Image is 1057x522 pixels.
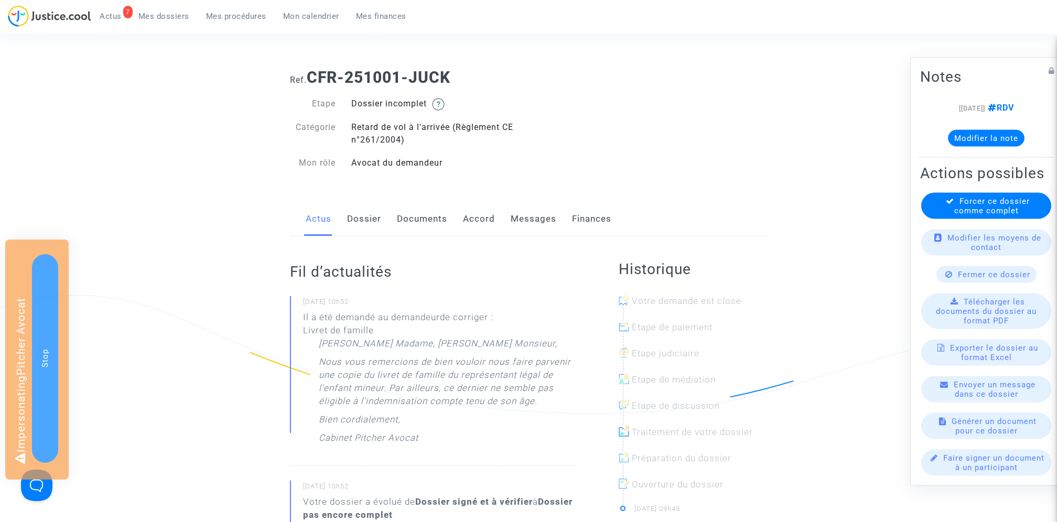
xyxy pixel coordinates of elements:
[303,482,577,495] small: [DATE] 10h52
[947,233,1041,252] span: Modifier les moyens de contact
[8,5,91,27] img: jc-logo.svg
[319,337,557,355] p: [PERSON_NAME] Madame, [PERSON_NAME] Monsieur,
[282,157,344,169] div: Mon rôle
[5,240,69,480] div: Impersonating
[920,68,1052,86] h2: Notes
[954,197,1030,215] span: Forcer ce dossier comme complet
[511,202,556,236] a: Messages
[303,311,577,450] div: Il a été demandé au demandeur
[958,270,1030,279] span: Fermer ce dossier
[356,12,406,21] span: Mes finances
[954,380,1036,399] span: Envoyer un message dans ce dossier
[290,263,577,281] h2: Fil d’actualités
[952,417,1037,436] span: Générer un document pour ce dossier
[138,12,189,21] span: Mes dossiers
[206,12,266,21] span: Mes procédures
[319,355,577,413] p: Nous vous remercions de bien vouloir nous faire parvenir une copie du livret de famille du représ...
[303,495,577,521] div: Votre dossier a évolué de à
[920,164,1052,182] h2: Actions possibles
[348,8,415,24] a: Mes finances
[123,6,133,18] div: 7
[343,97,528,111] div: Dossier incomplet
[319,413,400,431] p: Bien cordialement,
[32,254,58,463] button: Stop
[198,8,275,24] a: Mes procédures
[415,496,533,507] b: Dossier signé et à vérifier
[343,157,528,169] div: Avocat du demandeur
[282,121,344,146] div: Catégorie
[282,97,344,111] div: Etape
[936,297,1037,325] span: Télécharger les documents du dossier au format PDF
[943,453,1044,472] span: Faire signer un document à un participant
[303,297,577,311] small: [DATE] 10h52
[950,343,1038,362] span: Exporter le dossier au format Excel
[21,470,52,501] iframe: Help Scout Beacon - Open
[40,349,50,367] span: Stop
[130,8,198,24] a: Mes dossiers
[948,130,1024,147] button: Modifier la note
[397,202,447,236] a: Documents
[91,8,130,24] a: 7Actus
[619,260,768,278] h2: Historique
[306,202,331,236] a: Actus
[307,68,450,86] b: CFR-251001-JUCK
[343,121,528,146] div: Retard de vol à l'arrivée (Règlement CE n°261/2004)
[275,8,348,24] a: Mon calendrier
[632,296,741,306] span: Votre demande est close
[303,324,577,337] li: Livret de famille
[283,12,339,21] span: Mon calendrier
[319,431,418,450] p: Cabinet Pitcher Avocat
[100,12,122,21] span: Actus
[959,104,985,112] span: [[DATE]]
[432,98,445,111] img: help.svg
[463,202,495,236] a: Accord
[440,312,493,322] span: de corriger :
[290,75,307,85] span: Ref.
[347,202,381,236] a: Dossier
[572,202,611,236] a: Finances
[985,103,1014,113] span: RDV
